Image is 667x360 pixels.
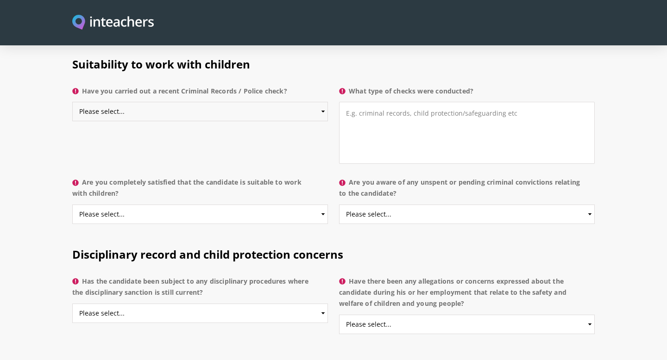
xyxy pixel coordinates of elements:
label: What type of checks were conducted? [339,86,595,102]
span: Suitability to work with children [72,56,250,72]
label: Are you completely satisfied that the candidate is suitable to work with children? [72,177,328,205]
label: Have there been any allegations or concerns expressed about the candidate during his or her emplo... [339,276,595,315]
img: Inteachers [72,15,154,31]
label: Has the candidate been subject to any disciplinary procedures where the disciplinary sanction is ... [72,276,328,304]
a: Visit this site's homepage [72,15,154,31]
label: Are you aware of any unspent or pending criminal convictions relating to the candidate? [339,177,595,205]
label: Have you carried out a recent Criminal Records / Police check? [72,86,328,102]
span: Disciplinary record and child protection concerns [72,247,343,262]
